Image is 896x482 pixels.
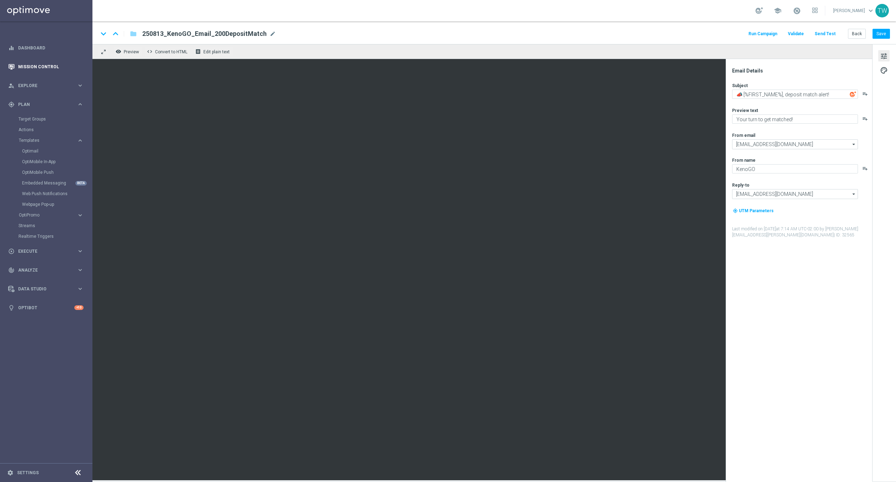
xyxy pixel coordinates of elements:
[732,139,858,149] input: Select
[878,64,890,76] button: palette
[77,212,84,219] i: keyboard_arrow_right
[77,285,84,292] i: keyboard_arrow_right
[145,47,191,56] button: code Convert to HTML
[8,45,15,51] i: equalizer
[8,82,77,89] div: Explore
[878,50,890,61] button: tune
[832,5,875,16] a: [PERSON_NAME]keyboard_arrow_down
[98,28,109,39] i: keyboard_arrow_down
[77,137,84,144] i: keyboard_arrow_right
[77,82,84,89] i: keyboard_arrow_right
[732,133,755,138] label: From email
[739,208,774,213] span: UTM Parameters
[732,83,748,89] label: Subject
[22,180,74,186] a: Embedded Messaging
[732,226,871,238] label: Last modified on [DATE] at 7:14 AM UTC-02:00 by [PERSON_NAME][EMAIL_ADDRESS][PERSON_NAME][DOMAIN_...
[732,207,774,215] button: my_location UTM Parameters
[193,47,233,56] button: receipt Edit plain text
[850,140,858,149] i: arrow_drop_down
[774,7,782,15] span: school
[862,91,868,97] button: playlist_add
[75,181,87,186] div: BETA
[18,127,74,133] a: Actions
[8,102,84,107] div: gps_fixed Plan keyboard_arrow_right
[22,178,92,188] div: Embedded Messaging
[18,114,92,124] div: Target Groups
[7,470,14,476] i: settings
[19,138,77,143] div: Templates
[129,28,138,39] button: folder
[22,191,74,197] a: Web Push Notifications
[155,49,187,54] span: Convert to HTML
[77,248,84,255] i: keyboard_arrow_right
[8,101,15,108] i: gps_fixed
[732,157,756,163] label: From name
[114,47,142,56] button: remove_red_eye Preview
[8,38,84,57] div: Dashboard
[203,49,230,54] span: Edit plain text
[8,248,15,255] i: play_circle_outline
[147,49,153,54] span: code
[18,102,77,107] span: Plan
[8,248,84,254] div: play_circle_outline Execute keyboard_arrow_right
[732,108,758,113] label: Preview text
[18,298,74,317] a: Optibot
[22,156,92,167] div: OptiMobile In-App
[834,232,854,237] span: | ID: 32565
[850,189,858,199] i: arrow_drop_down
[862,116,868,122] button: playlist_add
[8,45,84,51] button: equalizer Dashboard
[124,49,139,54] span: Preview
[19,213,70,217] span: OptiPromo
[116,49,121,54] i: remove_red_eye
[8,298,84,317] div: Optibot
[18,287,77,291] span: Data Studio
[8,267,84,273] div: track_changes Analyze keyboard_arrow_right
[18,57,84,76] a: Mission Control
[22,148,74,154] a: Optimail
[22,199,92,210] div: Webpage Pop-up
[17,471,39,475] a: Settings
[8,83,84,89] button: person_search Explore keyboard_arrow_right
[880,52,888,61] span: tune
[19,213,77,217] div: OptiPromo
[18,249,77,253] span: Execute
[18,135,92,210] div: Templates
[862,166,868,171] i: playlist_add
[8,305,15,311] i: lightbulb
[814,29,837,39] button: Send Test
[8,101,77,108] div: Plan
[18,212,84,218] button: OptiPromo keyboard_arrow_right
[19,138,70,143] span: Templates
[18,138,84,143] button: Templates keyboard_arrow_right
[22,202,74,207] a: Webpage Pop-up
[110,28,121,39] i: keyboard_arrow_up
[848,29,866,39] button: Back
[8,305,84,311] button: lightbulb Optibot +10
[77,267,84,273] i: keyboard_arrow_right
[130,30,137,38] i: folder
[22,167,92,178] div: OptiMobile Push
[18,231,92,242] div: Realtime Triggers
[8,64,84,70] button: Mission Control
[18,220,92,231] div: Streams
[8,267,77,273] div: Analyze
[875,4,889,17] div: TW
[873,29,890,39] button: Save
[850,91,856,97] img: optiGenie.svg
[8,82,15,89] i: person_search
[142,30,267,38] span: 250813_KenoGO_Email_200DepositMatch
[18,223,74,229] a: Streams
[195,49,201,54] i: receipt
[867,7,875,15] span: keyboard_arrow_down
[8,267,15,273] i: track_changes
[8,286,77,292] div: Data Studio
[74,305,84,310] div: +10
[880,66,888,75] span: palette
